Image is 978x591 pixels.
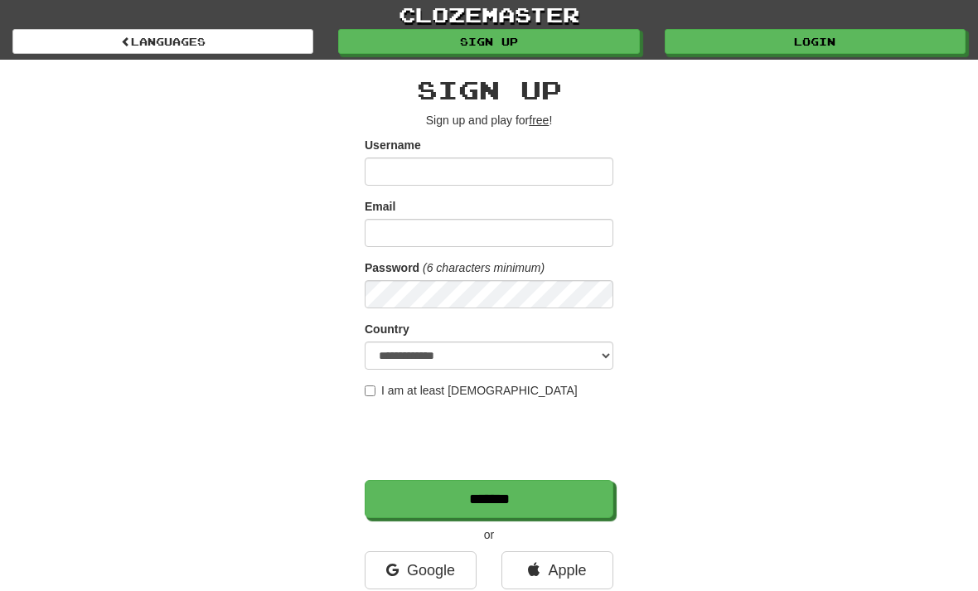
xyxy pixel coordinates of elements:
[665,29,966,54] a: Login
[365,407,617,472] iframe: reCAPTCHA
[365,112,613,128] p: Sign up and play for !
[365,551,477,589] a: Google
[338,29,639,54] a: Sign up
[365,137,421,153] label: Username
[365,198,395,215] label: Email
[365,382,578,399] label: I am at least [DEMOGRAPHIC_DATA]
[12,29,313,54] a: Languages
[365,385,375,396] input: I am at least [DEMOGRAPHIC_DATA]
[529,114,549,127] u: free
[365,321,409,337] label: Country
[365,259,419,276] label: Password
[423,261,545,274] em: (6 characters minimum)
[365,526,613,543] p: or
[501,551,613,589] a: Apple
[365,76,613,104] h2: Sign up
